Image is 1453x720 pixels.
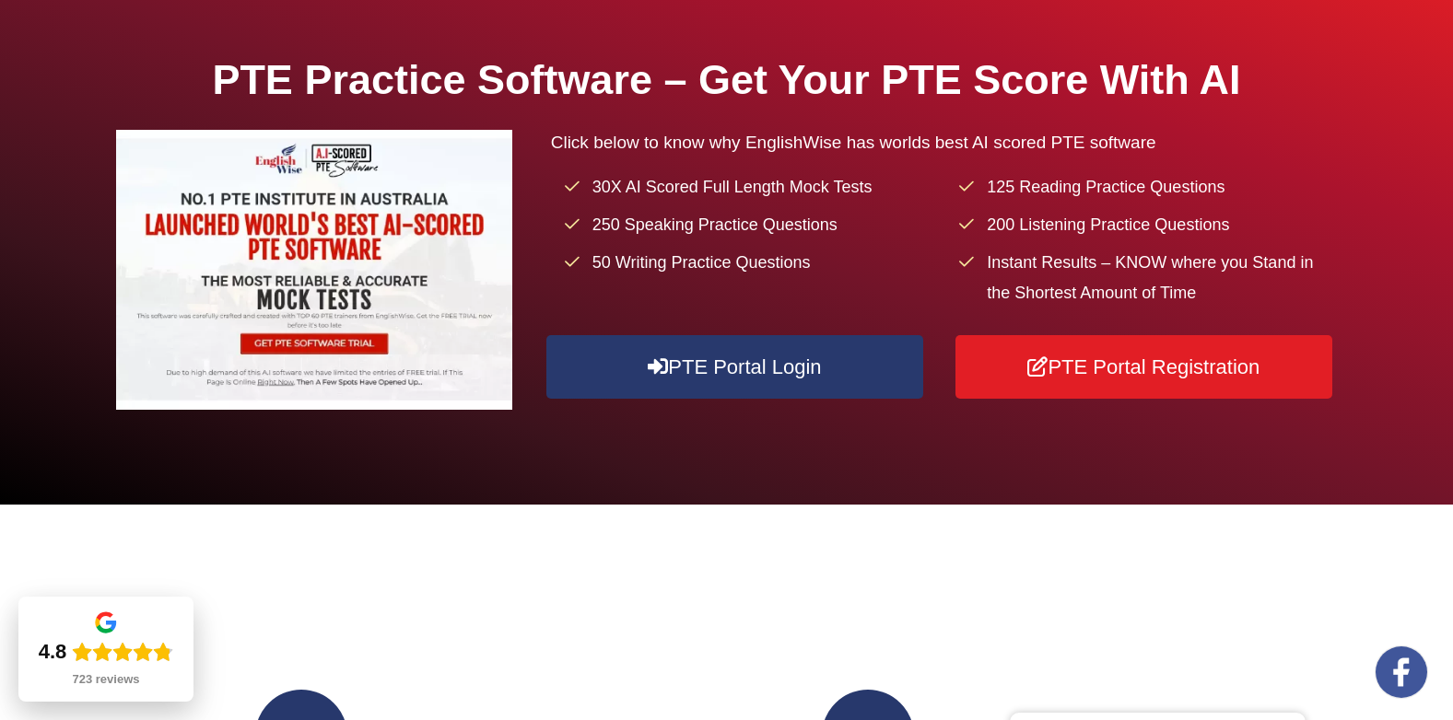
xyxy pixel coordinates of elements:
[565,248,943,278] li: 50 Writing Practice Questions
[565,172,943,203] li: 30X AI Scored Full Length Mock Tests
[39,639,174,665] div: Rating: 4.8 out of 5
[959,248,1337,309] li: Instant Results – KNOW where you Stand in the Shortest Amount of Time
[955,335,1332,399] a: PTE Portal Registration
[116,130,512,410] img: pte-institute-main
[116,51,1337,109] h1: PTE Practice Software – Get Your PTE Score With AI
[1376,646,1427,698] img: white-facebook.png
[72,672,139,687] div: 723 reviews
[551,127,1337,157] p: Click below to know why EnglishWise has worlds best AI scored PTE software
[959,210,1337,240] li: 200 Listening Practice Questions
[546,335,923,399] a: PTE Portal Login
[959,172,1337,203] li: 125 Reading Practice Questions
[39,639,67,665] div: 4.8
[565,210,943,240] li: 250 Speaking Practice Questions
